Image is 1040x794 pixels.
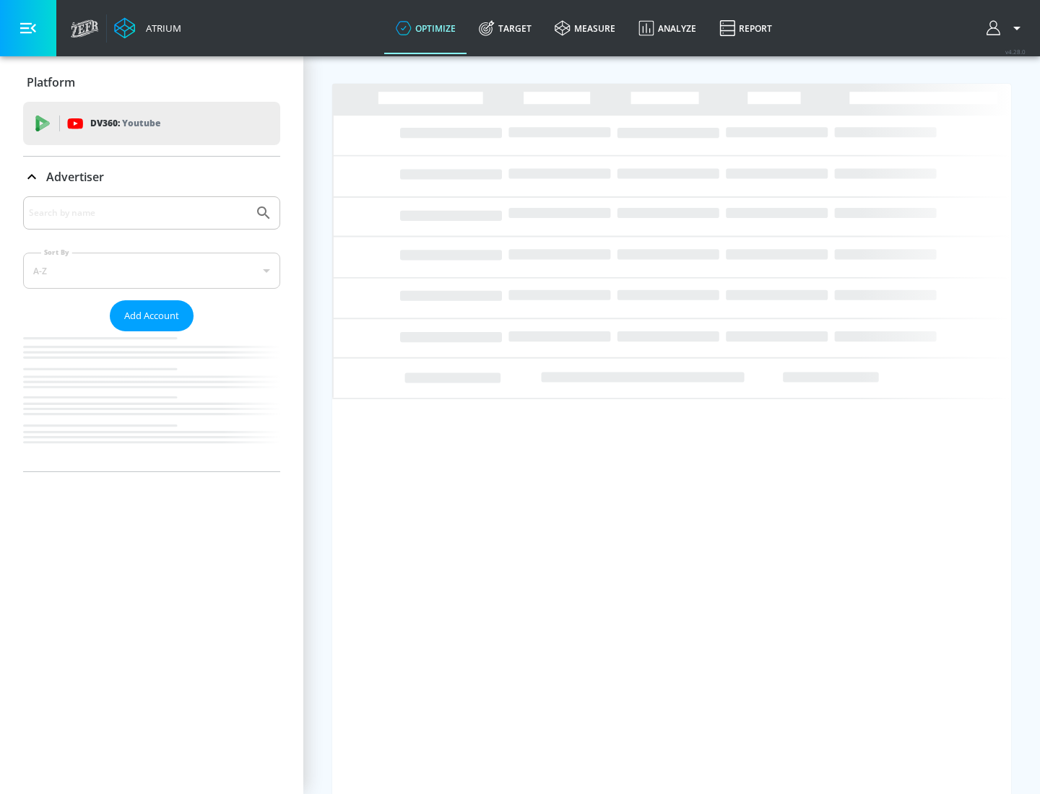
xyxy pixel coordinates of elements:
[140,22,181,35] div: Atrium
[124,307,179,324] span: Add Account
[23,331,280,471] nav: list of Advertiser
[122,115,160,131] p: Youtube
[627,2,708,54] a: Analyze
[29,204,248,222] input: Search by name
[543,2,627,54] a: measure
[27,74,75,90] p: Platform
[23,196,280,471] div: Advertiser
[41,248,72,257] label: Sort By
[46,169,104,185] p: Advertiser
[384,2,467,54] a: optimize
[23,62,280,102] div: Platform
[1005,48,1026,56] span: v 4.28.0
[23,102,280,145] div: DV360: Youtube
[23,157,280,197] div: Advertiser
[708,2,784,54] a: Report
[90,115,160,131] p: DV360:
[467,2,543,54] a: Target
[110,300,194,331] button: Add Account
[114,17,181,39] a: Atrium
[23,253,280,289] div: A-Z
